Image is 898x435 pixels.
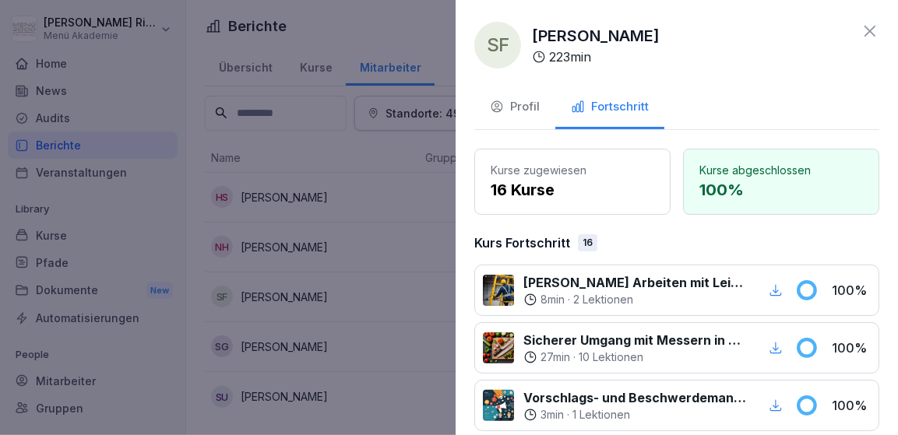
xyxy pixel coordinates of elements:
[523,407,747,423] div: ·
[490,98,540,116] div: Profil
[571,98,649,116] div: Fortschritt
[474,233,570,252] p: Kurs Fortschritt
[474,22,521,68] div: SF
[523,273,747,292] p: [PERSON_NAME] Arbeiten mit Leitern und Tritten
[523,331,747,349] p: Sicherer Umgang mit Messern in Küchen
[555,87,664,129] button: Fortschritt
[491,162,654,178] p: Kurse zugewiesen
[832,281,871,300] p: 100 %
[699,162,863,178] p: Kurse abgeschlossen
[541,349,570,365] p: 27 min
[532,24,660,47] p: [PERSON_NAME]
[573,292,633,307] p: 2 Lektionen
[541,407,564,423] p: 3 min
[549,47,591,66] p: 223 min
[491,178,654,202] p: 16 Kurse
[832,339,871,357] p: 100 %
[578,234,597,251] div: 16
[832,396,871,415] p: 100 %
[572,407,630,423] p: 1 Lektionen
[523,349,747,365] div: ·
[523,292,747,307] div: ·
[579,349,643,365] p: 10 Lektionen
[523,388,747,407] p: Vorschlags- und Beschwerdemanagement bei Menü 2000
[474,87,555,129] button: Profil
[541,292,565,307] p: 8 min
[699,178,863,202] p: 100 %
